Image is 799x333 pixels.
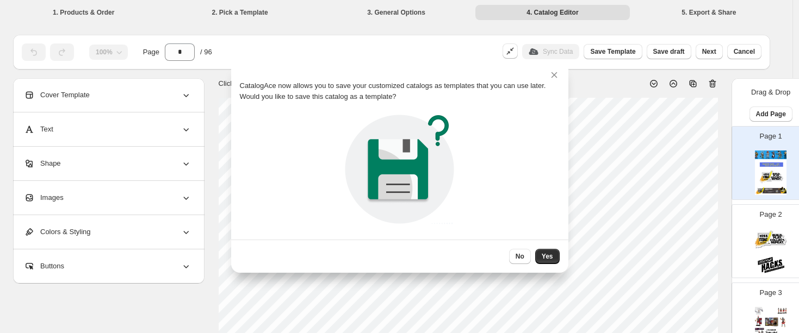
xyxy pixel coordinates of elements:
[516,252,524,261] span: No
[535,249,560,264] button: Yes
[240,80,560,102] p: CatalogAce now allows you to save your customized catalogs as templates that you can use later. W...
[509,249,531,264] button: No
[341,111,458,228] img: pickTemplate
[542,252,553,261] span: Yes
